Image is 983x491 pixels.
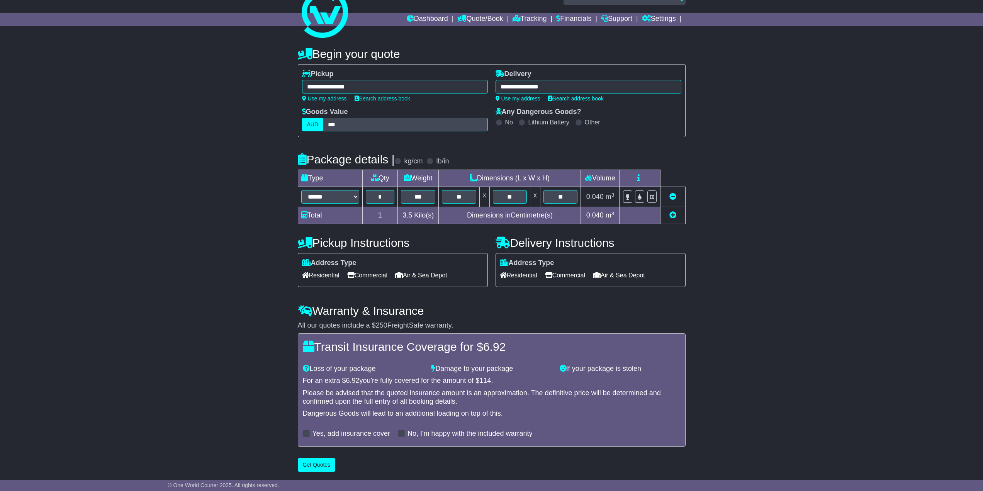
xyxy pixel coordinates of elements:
[302,95,347,102] a: Use my address
[362,207,398,224] td: 1
[355,95,410,102] a: Search address book
[669,211,676,219] a: Add new item
[500,259,554,267] label: Address Type
[302,70,334,78] label: Pickup
[500,269,537,281] span: Residential
[606,193,615,200] span: m
[586,193,604,200] span: 0.040
[302,118,324,131] label: AUD
[407,13,448,26] a: Dashboard
[302,259,357,267] label: Address Type
[439,170,581,187] td: Dimensions (L x W x H)
[496,95,540,102] a: Use my address
[496,236,686,249] h4: Delivery Instructions
[168,482,279,488] span: © One World Courier 2025. All rights reserved.
[302,108,348,116] label: Goods Value
[404,157,423,166] label: kg/cm
[303,377,681,385] div: For an extra $ you're fully covered for the amount of $ .
[362,170,398,187] td: Qty
[479,187,489,207] td: x
[642,13,676,26] a: Settings
[298,321,686,330] div: All our quotes include a $ FreightSafe warranty.
[581,170,620,187] td: Volume
[545,269,585,281] span: Commercial
[528,119,569,126] label: Lithium Battery
[298,170,362,187] td: Type
[496,108,581,116] label: Any Dangerous Goods?
[346,377,360,384] span: 6.92
[395,269,447,281] span: Air & Sea Depot
[457,13,503,26] a: Quote/Book
[556,365,684,373] div: If your package is stolen
[483,340,506,353] span: 6.92
[303,340,681,353] h4: Transit Insurance Coverage for $
[496,70,531,78] label: Delivery
[439,207,581,224] td: Dimensions in Centimetre(s)
[298,48,686,60] h4: Begin your quote
[302,269,340,281] span: Residential
[298,458,336,472] button: Get Quotes
[548,95,604,102] a: Search address book
[303,389,681,406] div: Please be advised that the quoted insurance amount is an approximation. The definitive price will...
[376,321,387,329] span: 250
[601,13,632,26] a: Support
[585,119,600,126] label: Other
[513,13,547,26] a: Tracking
[347,269,387,281] span: Commercial
[505,119,513,126] label: No
[298,304,686,317] h4: Warranty & Insurance
[312,430,390,438] label: Yes, add insurance cover
[299,365,428,373] div: Loss of your package
[611,192,615,198] sup: 3
[303,409,681,418] div: Dangerous Goods will lead to an additional loading on top of this.
[556,13,591,26] a: Financials
[427,365,556,373] div: Damage to your package
[402,211,412,219] span: 3.5
[398,170,439,187] td: Weight
[586,211,604,219] span: 0.040
[479,377,491,384] span: 114
[606,211,615,219] span: m
[611,211,615,216] sup: 3
[298,153,395,166] h4: Package details |
[298,236,488,249] h4: Pickup Instructions
[593,269,645,281] span: Air & Sea Depot
[298,207,362,224] td: Total
[669,193,676,200] a: Remove this item
[407,430,533,438] label: No, I'm happy with the included warranty
[436,157,449,166] label: lb/in
[530,187,540,207] td: x
[398,207,439,224] td: Kilo(s)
